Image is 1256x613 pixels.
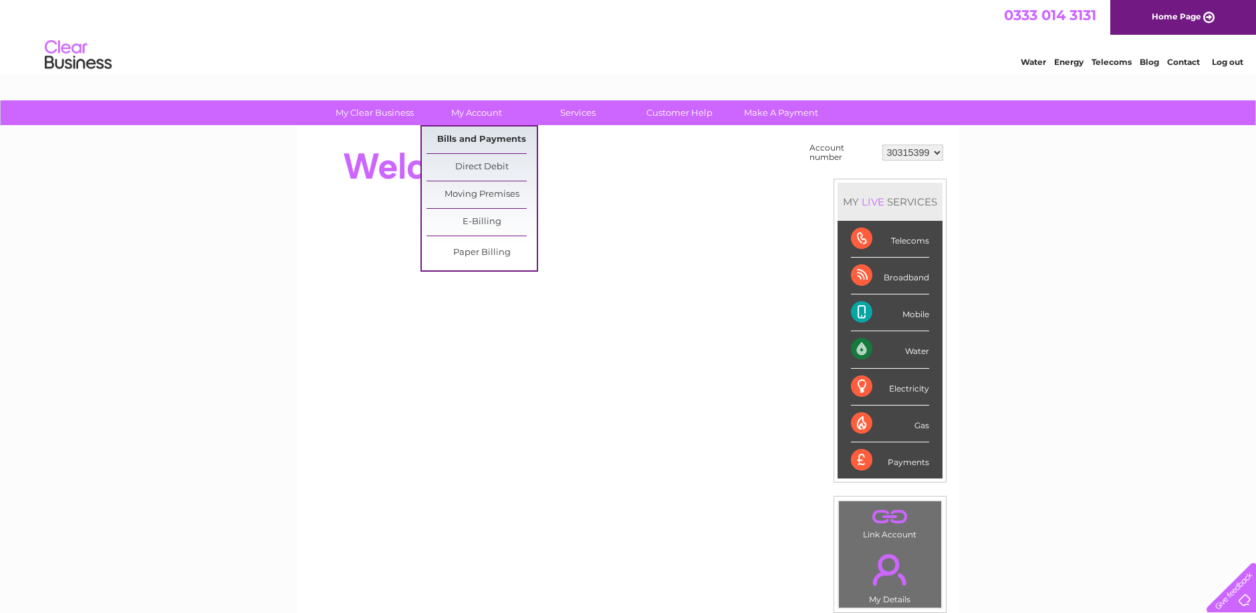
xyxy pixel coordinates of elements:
[313,7,945,65] div: Clear Business is a trading name of Verastar Limited (registered in [GEOGRAPHIC_DATA] No. 3667643...
[624,100,735,125] a: Customer Help
[1021,57,1046,67] a: Water
[1140,57,1159,67] a: Blog
[851,294,929,331] div: Mobile
[842,505,938,528] a: .
[44,35,112,76] img: logo.png
[838,183,943,221] div: MY SERVICES
[838,543,942,608] td: My Details
[859,195,887,208] div: LIVE
[851,406,929,442] div: Gas
[851,369,929,406] div: Electricity
[1167,57,1200,67] a: Contact
[726,100,836,125] a: Make A Payment
[320,100,430,125] a: My Clear Business
[838,501,942,543] td: Link Account
[426,181,537,208] a: Moving Premises
[851,258,929,294] div: Broadband
[806,140,879,165] td: Account number
[1004,7,1096,23] a: 0333 014 3131
[1212,57,1243,67] a: Log out
[842,546,938,593] a: .
[1092,57,1132,67] a: Telecoms
[851,442,929,478] div: Payments
[421,100,531,125] a: My Account
[523,100,633,125] a: Services
[426,154,537,181] a: Direct Debit
[426,126,537,153] a: Bills and Payments
[851,331,929,368] div: Water
[426,240,537,266] a: Paper Billing
[426,209,537,236] a: E-Billing
[1054,57,1084,67] a: Energy
[851,221,929,258] div: Telecoms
